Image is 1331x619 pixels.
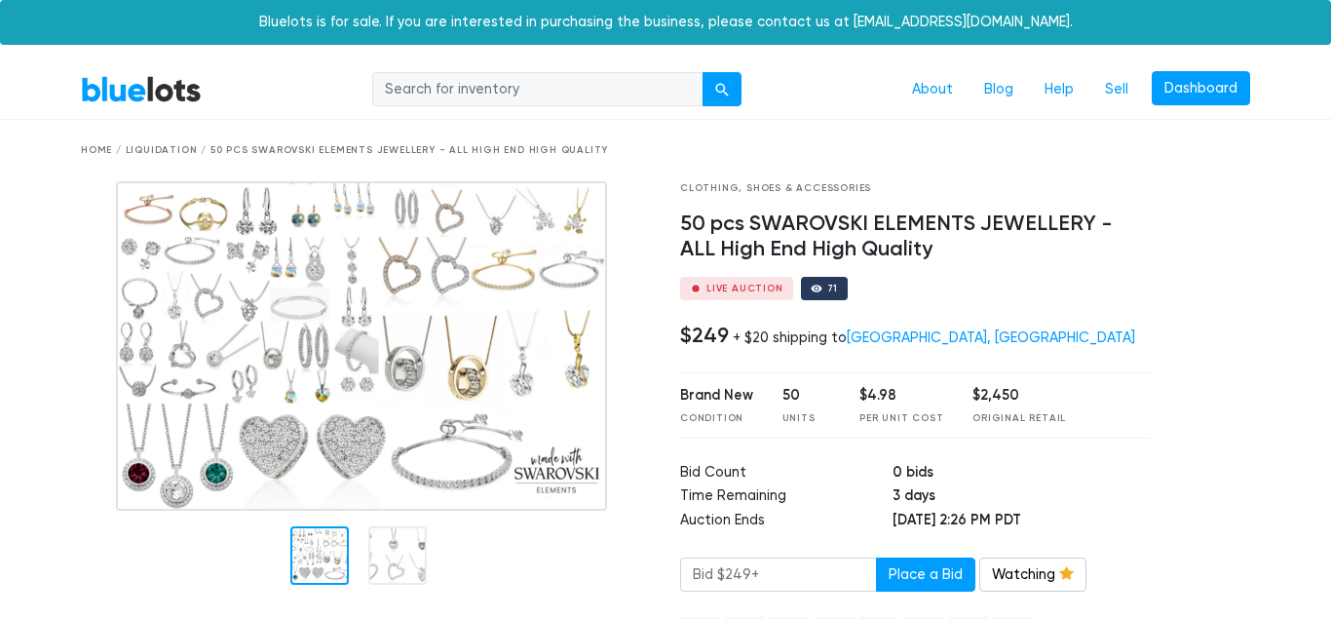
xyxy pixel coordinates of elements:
a: Dashboard [1152,71,1250,106]
a: Help [1029,71,1089,108]
td: Bid Count [680,462,893,486]
button: Place a Bid [876,558,975,593]
h4: $249 [680,323,729,348]
div: Per Unit Cost [859,411,943,426]
td: Time Remaining [680,485,893,510]
input: Bid $249+ [680,558,877,593]
a: About [896,71,969,108]
h4: 50 pcs SWAROVSKI ELEMENTS JEWELLERY - ALL High End High Quality [680,212,1151,262]
div: Condition [680,411,753,426]
a: Blog [969,71,1029,108]
td: 3 days [893,485,1150,510]
div: Live Auction [706,284,783,293]
a: BlueLots [81,75,202,103]
td: 0 bids [893,462,1150,486]
div: Units [782,411,831,426]
div: 71 [827,284,839,293]
a: Sell [1089,71,1144,108]
div: 50 [782,385,831,406]
div: Home / Liquidation / 50 pcs SWAROVSKI ELEMENTS JEWELLERY - ALL High End High Quality [81,143,1250,158]
div: Original Retail [972,411,1066,426]
input: Search for inventory [372,72,704,107]
div: Clothing, Shoes & Accessories [680,181,1151,196]
a: Watching [979,558,1086,593]
td: [DATE] 2:26 PM PDT [893,510,1150,534]
div: Brand New [680,385,753,406]
div: $4.98 [859,385,943,406]
div: $2,450 [972,385,1066,406]
div: + $20 shipping to [733,329,1135,346]
td: Auction Ends [680,510,893,534]
img: 7235ec82-5674-471f-b15e-5fd001b2ddec-1752901744.png [116,181,607,511]
a: [GEOGRAPHIC_DATA], [GEOGRAPHIC_DATA] [847,329,1135,346]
